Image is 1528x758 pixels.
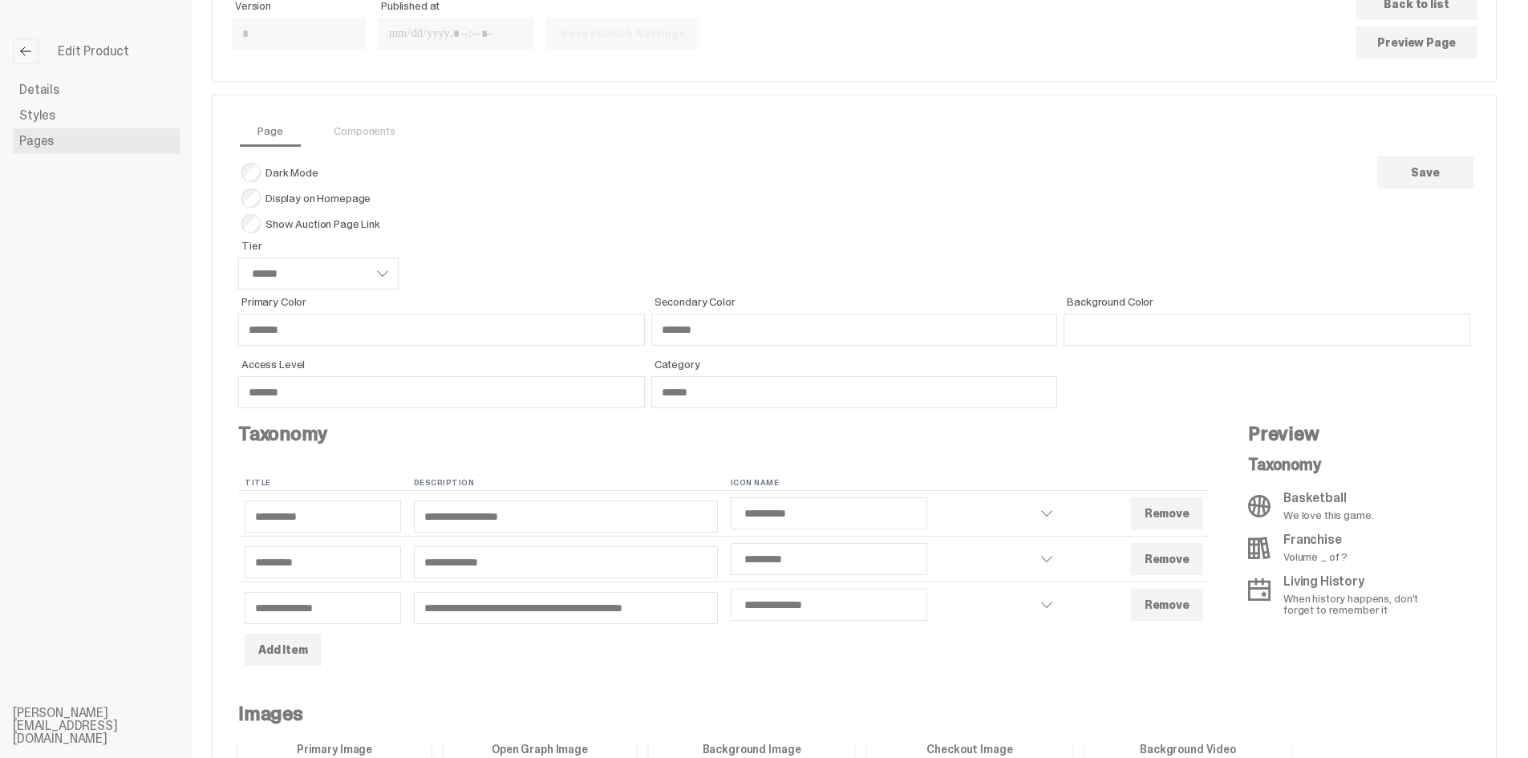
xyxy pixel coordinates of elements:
span: Background Color [1067,296,1470,307]
p: Taxonomy [1248,456,1445,472]
a: Page [245,115,295,147]
a: Preview Page [1356,26,1477,59]
th: Icon Name [724,476,1069,491]
span: Styles [19,109,55,122]
input: Published at [378,18,533,50]
input: Category [651,376,1058,408]
span: Category [655,359,1058,370]
p: We love this game. [1283,509,1373,521]
a: Details [13,77,180,103]
input: Display on Homepage [241,188,261,208]
a: Styles [13,103,180,128]
label: Background Image [655,743,848,756]
label: Primary Image [245,743,424,756]
th: Description [407,476,724,491]
input: Primary Color [238,314,645,346]
label: Background Video [1092,743,1284,756]
span: Tier [241,240,399,251]
button: Remove [1131,543,1203,575]
span: Access Level [241,359,645,370]
button: Save [1377,156,1473,188]
button: Remove [1131,497,1203,529]
select: Tier [238,257,399,290]
th: Title [238,476,407,491]
p: Living History [1283,575,1445,588]
h4: Images [238,704,1470,724]
p: Basketball [1283,492,1373,505]
span: Details [19,83,59,96]
p: When history happens, don't forget to remember it [1283,593,1445,615]
span: Pages [19,135,54,148]
span: Primary Color [241,296,645,307]
input: Version [232,18,365,50]
a: Pages [13,128,180,154]
label: Open Graph Image [450,743,630,756]
span: Display on Homepage [241,188,399,208]
p: Franchise [1283,533,1348,546]
label: Checkout Image [873,743,1066,756]
h4: Taxonomy [238,424,1210,444]
input: Access Level [238,376,645,408]
span: Dark Mode [241,163,399,182]
span: Edit Product [58,45,129,58]
button: Add Item [245,634,322,666]
li: [PERSON_NAME][EMAIL_ADDRESS][DOMAIN_NAME] [13,707,205,745]
input: Secondary Color [651,314,1058,346]
span: Show Auction Page Link [241,214,399,233]
h4: Preview [1248,424,1445,444]
input: Dark Mode [241,163,261,182]
button: Remove [1131,589,1203,621]
span: Secondary Color [655,296,1058,307]
a: Components [321,115,407,147]
input: Background Color [1064,314,1470,346]
input: Show Auction Page Link [241,214,261,233]
p: Volume _ of ? [1283,551,1348,562]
